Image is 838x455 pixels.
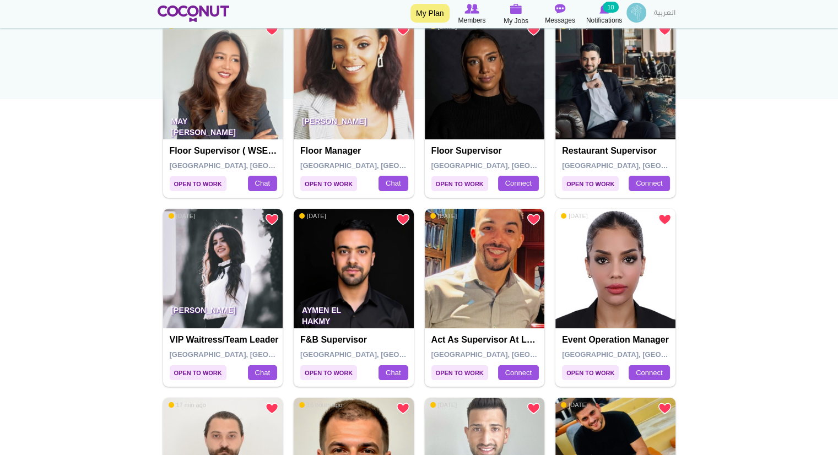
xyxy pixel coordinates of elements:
span: [GEOGRAPHIC_DATA], [GEOGRAPHIC_DATA] [300,350,457,359]
a: Chat [248,365,277,381]
span: Notifications [586,15,622,26]
span: Open to Work [431,176,488,191]
span: [DATE] [299,212,326,220]
span: Open to Work [300,365,357,380]
span: [GEOGRAPHIC_DATA], [GEOGRAPHIC_DATA] [431,350,588,359]
span: Open to Work [170,365,226,380]
a: Remove from Favourites [396,402,410,415]
a: Remove from Favourites [658,23,672,37]
span: 16 hours ago [299,401,342,409]
h4: Floor Supervisor [431,146,541,156]
span: Members [458,15,485,26]
img: Messages [555,4,566,14]
a: Remove from Favourites [396,213,410,226]
img: My Jobs [510,4,522,14]
span: Open to Work [170,176,226,191]
a: Chat [248,176,277,191]
span: [GEOGRAPHIC_DATA], [GEOGRAPHIC_DATA] [170,161,327,170]
a: My Plan [410,4,450,23]
h4: F&B Supervisor [300,335,410,345]
img: Home [158,6,230,22]
span: [DATE] [561,212,588,220]
a: Connect [498,365,539,381]
span: [GEOGRAPHIC_DATA], [GEOGRAPHIC_DATA] [170,350,327,359]
a: Remove from Favourites [265,402,279,415]
small: 10 [603,2,618,13]
a: Connect [629,365,669,381]
span: Messages [545,15,575,26]
img: Browse Members [464,4,479,14]
a: Remove from Favourites [265,213,279,226]
a: Chat [379,176,408,191]
p: Aymen El hakmy [294,297,414,328]
a: Notifications Notifications 10 [582,3,626,26]
span: [GEOGRAPHIC_DATA], [GEOGRAPHIC_DATA] [562,350,719,359]
a: العربية [648,3,681,25]
a: Browse Members Members [450,3,494,26]
span: [DATE] [430,401,457,409]
p: [PERSON_NAME] [163,297,283,328]
h4: Event operation manager [562,335,672,345]
a: Remove from Favourites [265,23,279,37]
span: Open to Work [562,176,619,191]
span: [GEOGRAPHIC_DATA], [GEOGRAPHIC_DATA] [562,161,719,170]
a: Remove from Favourites [658,213,672,226]
a: My Jobs My Jobs [494,3,538,26]
span: Open to Work [431,365,488,380]
span: 17 min ago [169,401,206,409]
a: Remove from Favourites [527,402,540,415]
h4: VIP Waitress/Team Leader [170,335,279,345]
h4: Floor Manager [300,146,410,156]
span: [DATE] [561,401,588,409]
span: [DATE] [430,212,457,220]
a: Connect [629,176,669,191]
a: Remove from Favourites [527,213,540,226]
span: [GEOGRAPHIC_DATA], [GEOGRAPHIC_DATA] [431,161,588,170]
p: [PERSON_NAME] [294,109,414,139]
a: Remove from Favourites [527,23,540,37]
span: Open to Work [300,176,357,191]
h4: Restaurant supervisor [562,146,672,156]
a: Connect [498,176,539,191]
span: Open to Work [562,365,619,380]
img: Notifications [599,4,609,14]
a: Messages Messages [538,3,582,26]
h4: Floor Supervisor ( WSET Level 2 For Wine Certified) [170,146,279,156]
span: [DATE] [169,212,196,220]
a: Chat [379,365,408,381]
a: Remove from Favourites [658,402,672,415]
span: [GEOGRAPHIC_DATA], [GEOGRAPHIC_DATA] [300,161,457,170]
p: May [PERSON_NAME] [163,109,283,139]
a: Remove from Favourites [396,23,410,37]
span: My Jobs [504,15,528,26]
h4: Act as supervisor at lounge bar [431,335,541,345]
